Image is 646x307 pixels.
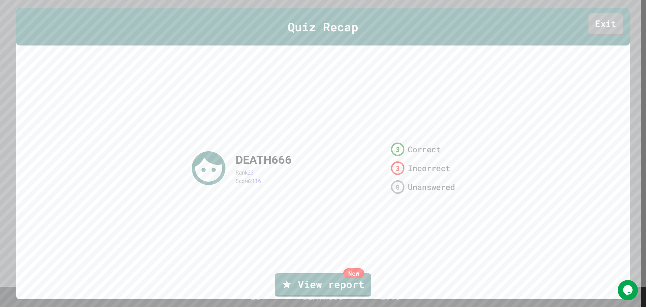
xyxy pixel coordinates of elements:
[618,280,639,300] iframe: chat widget
[391,180,404,194] div: 0
[16,8,630,46] div: Quiz Recap
[588,13,623,35] a: Exit
[236,170,248,176] span: Rank
[408,143,441,155] span: Correct
[391,161,404,175] div: 3
[275,273,371,297] a: View report
[236,178,249,184] span: Score
[408,181,455,193] span: Unanswered
[408,162,450,174] span: Incorrect
[248,170,254,176] span: 23
[236,151,292,168] div: DEATH666
[391,143,404,156] div: 3
[343,268,364,278] div: New
[249,178,261,184] span: 2116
